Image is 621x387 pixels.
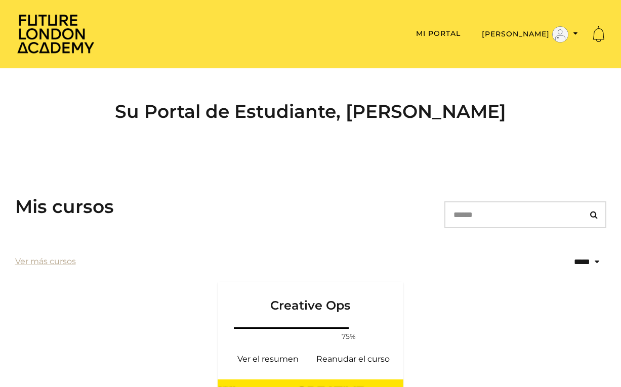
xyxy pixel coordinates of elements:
[311,347,396,371] a: Creative Ops: Reanudar el curso
[548,250,606,274] select: status
[15,196,114,218] h3: Mis cursos
[479,26,581,43] button: Menú alternativo
[218,282,404,325] a: Creative Ops
[15,255,76,268] a: Ver más cursos
[15,13,96,54] img: Home Page
[416,29,461,38] a: Mi Portal
[226,347,311,371] a: Creative Ops: Ver el resumen
[230,282,392,313] h3: Creative Ops
[337,331,361,342] span: 75%
[15,101,606,122] h2: Su Portal de Estudiante, [PERSON_NAME]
